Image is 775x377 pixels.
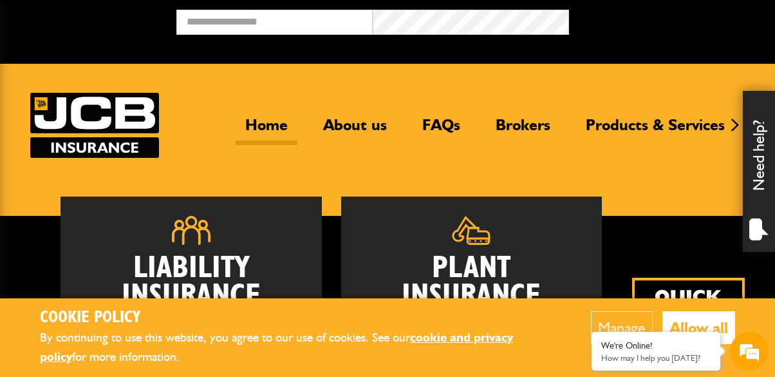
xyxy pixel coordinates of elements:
[576,115,734,145] a: Products & Services
[413,115,470,145] a: FAQs
[30,93,159,158] img: JCB Insurance Services logo
[80,255,303,317] h2: Liability Insurance
[40,328,552,367] p: By continuing to use this website, you agree to our use of cookies. See our for more information.
[40,308,552,328] h2: Cookie Policy
[236,115,297,145] a: Home
[313,115,397,145] a: About us
[601,353,711,363] p: How may I help you today?
[569,10,765,30] button: Broker Login
[30,93,159,158] a: JCB Insurance Services
[486,115,560,145] a: Brokers
[743,91,775,252] div: Need help?
[360,255,583,310] h2: Plant Insurance
[601,340,711,351] div: We're Online!
[662,311,735,344] button: Allow all
[591,311,653,344] button: Manage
